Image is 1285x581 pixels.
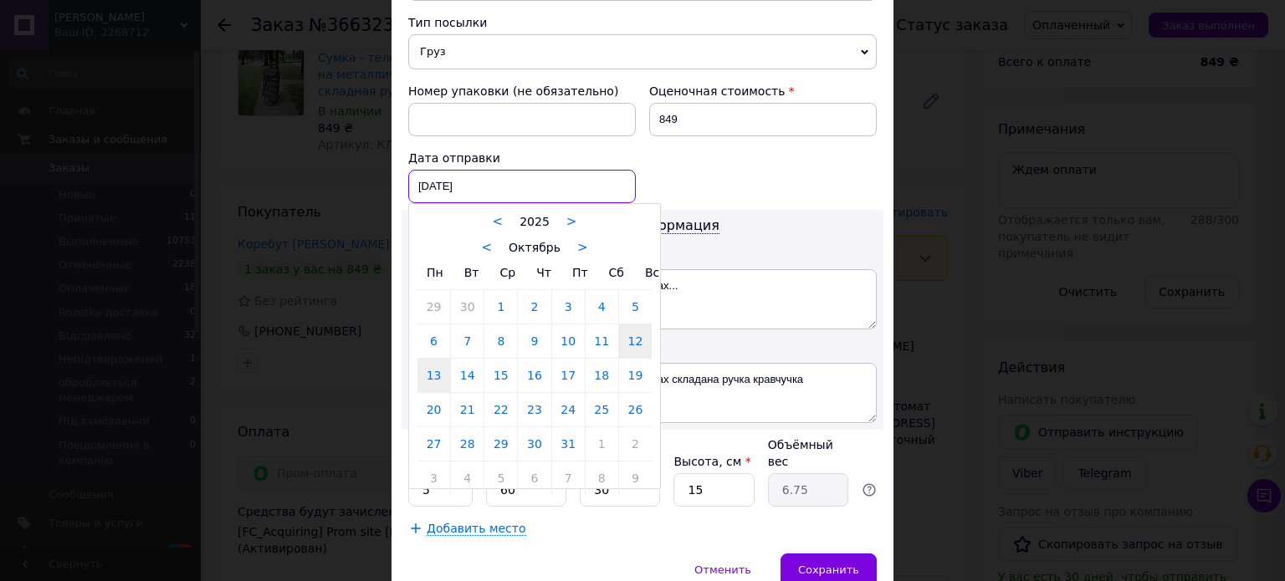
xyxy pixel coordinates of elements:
a: 29 [417,290,450,324]
a: 6 [518,461,550,495]
a: 10 [552,324,585,358]
a: 14 [451,359,484,392]
a: 3 [552,290,585,324]
a: 30 [518,427,550,461]
a: 2 [619,427,652,461]
span: Вт [464,266,479,279]
a: 3 [417,461,450,495]
span: Сб [609,266,624,279]
a: 19 [619,359,652,392]
a: 4 [586,290,618,324]
a: 4 [451,461,484,495]
a: 11 [586,324,618,358]
a: 17 [552,359,585,392]
span: Добавить место [427,522,526,536]
span: Сохранить [798,563,859,576]
span: Пт [572,266,588,279]
a: 21 [451,393,484,426]
span: Чт [536,266,551,279]
a: > [566,214,577,229]
a: 24 [552,393,585,426]
span: Октябрь [509,241,561,254]
a: 1 [586,427,618,461]
a: 23 [518,393,550,426]
a: 1 [484,290,517,324]
a: 5 [619,290,652,324]
a: 6 [417,324,450,358]
a: 20 [417,393,450,426]
a: 29 [484,427,517,461]
a: 22 [484,393,517,426]
span: 2025 [520,215,550,228]
a: 7 [451,324,484,358]
a: 12 [619,324,652,358]
a: 2 [518,290,550,324]
span: Пн [427,266,443,279]
a: 27 [417,427,450,461]
span: Вс [645,266,659,279]
a: 28 [451,427,484,461]
a: < [493,214,504,229]
a: 9 [619,461,652,495]
a: 15 [484,359,517,392]
a: 8 [586,461,618,495]
a: 7 [552,461,585,495]
a: 13 [417,359,450,392]
a: 26 [619,393,652,426]
a: 31 [552,427,585,461]
span: Отменить [694,563,751,576]
a: 25 [586,393,618,426]
span: Ср [499,266,515,279]
a: < [482,240,493,255]
a: 30 [451,290,484,324]
a: 5 [484,461,517,495]
a: 8 [484,324,517,358]
a: 9 [518,324,550,358]
a: 16 [518,359,550,392]
a: 18 [586,359,618,392]
a: > [577,240,588,255]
